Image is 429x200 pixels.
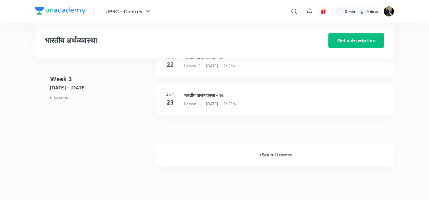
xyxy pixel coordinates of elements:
[156,84,394,122] a: Aug23भारतीय अर्थव्यवस्था - 16Lesson 16 • [DATE] • 2h 25m
[184,63,235,69] p: Lesson 15 • [DATE] • 2h 21m
[359,8,365,15] img: streak
[184,92,387,99] h3: भारतीय अर्थव्यवस्था - 16
[164,60,177,69] h4: 22
[164,98,177,107] h4: 23
[50,74,151,84] h4: Week 3
[383,6,394,17] img: amit tripathi
[156,46,394,84] a: Aug22भारतीय अर्थव्यवस्था - 15Lesson 15 • [DATE] • 2h 21m
[164,92,177,98] h6: Aug
[50,94,151,100] p: 6 lessons
[156,144,394,166] h6: + See all lessons
[35,7,86,16] a: Company Logo
[45,36,293,45] h3: भारतीय अर्थव्यवस्था
[320,9,326,14] img: avatar
[328,33,384,48] button: Get subscription
[35,7,86,15] img: Company Logo
[50,84,151,91] h5: [DATE] - [DATE]
[102,5,156,18] button: UPSC - Centres
[184,101,236,107] p: Lesson 16 • [DATE] • 2h 25m
[318,6,328,16] button: avatar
